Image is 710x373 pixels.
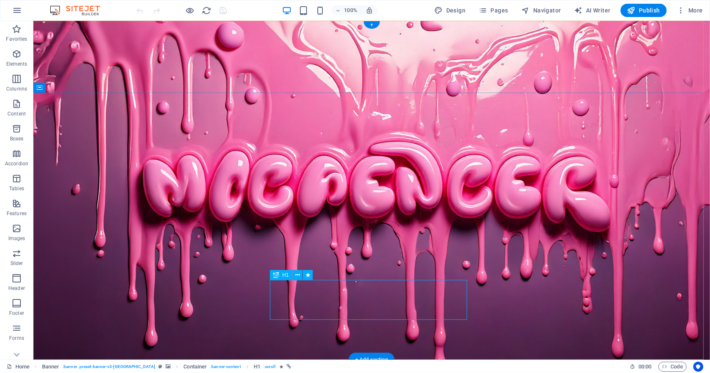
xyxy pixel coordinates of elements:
span: Click to select. Double-click to edit [254,362,260,372]
span: . banner-content [210,362,240,372]
p: Features [7,210,27,217]
button: Click here to leave preview mode and continue editing [185,5,195,15]
p: Columns [6,86,27,92]
span: : [644,363,646,370]
img: Editor Logo [48,5,110,15]
p: Content [7,110,26,117]
i: This element is linked [287,364,291,369]
button: Code [658,362,687,372]
div: Design (Ctrl+Alt+Y) [431,4,469,17]
p: Slider [10,260,23,267]
button: reload [202,5,212,15]
span: AI Writer [574,6,611,15]
button: AI Writer [571,4,614,17]
p: Images [8,235,25,242]
button: More [673,4,706,17]
i: This element contains a background [166,364,171,369]
i: Reload page [202,6,212,15]
p: Tables [9,185,24,192]
span: Publish [627,6,660,15]
button: 100% [331,5,361,15]
button: Pages [475,4,511,17]
span: Navigator [522,6,561,15]
button: Navigator [518,4,564,17]
p: Elements [6,61,27,67]
p: Accordion [5,160,28,167]
h6: Session time [630,362,652,372]
span: Pages [479,6,508,15]
span: Code [662,362,683,372]
p: Boxes [10,135,24,142]
span: . scroll [264,362,276,372]
button: Publish [621,4,667,17]
h6: 100% [344,5,357,15]
a: Click to cancel selection. Double-click to open Pages [7,362,30,372]
p: Footer [9,310,24,317]
span: Click to select. Double-click to edit [183,362,207,372]
div: + [364,21,380,29]
p: Header [8,285,25,292]
nav: breadcrumb [42,362,291,372]
div: + Add section [349,353,395,367]
p: Favorites [6,36,27,42]
i: This element is a customizable preset [158,364,162,369]
button: Design [431,4,469,17]
span: H1 [282,272,289,277]
i: Element contains an animation [280,364,283,369]
span: Design [435,6,466,15]
span: . banner .preset-banner-v3-[GEOGRAPHIC_DATA] [62,362,155,372]
span: Click to select. Double-click to edit [42,362,59,372]
span: 00 00 [638,362,651,372]
button: Usercentrics [693,362,703,372]
p: Forms [9,335,24,341]
span: More [677,6,703,15]
i: On resize automatically adjust zoom level to fit chosen device. [366,7,373,14]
